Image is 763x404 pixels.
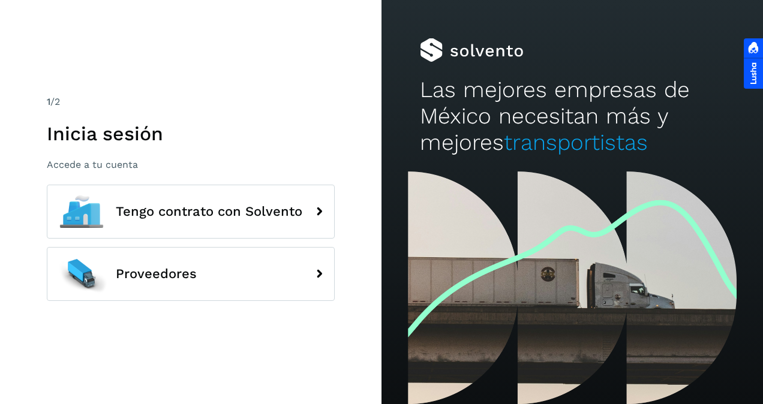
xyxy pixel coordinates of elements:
[47,96,50,107] span: 1
[116,204,302,219] span: Tengo contrato con Solvento
[116,267,197,281] span: Proveedores
[47,122,335,145] h1: Inicia sesión
[504,129,648,155] span: transportistas
[47,185,335,239] button: Tengo contrato con Solvento
[47,95,335,109] div: /2
[420,77,725,156] h2: Las mejores empresas de México necesitan más y mejores
[47,159,335,170] p: Accede a tu cuenta
[47,247,335,301] button: Proveedores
